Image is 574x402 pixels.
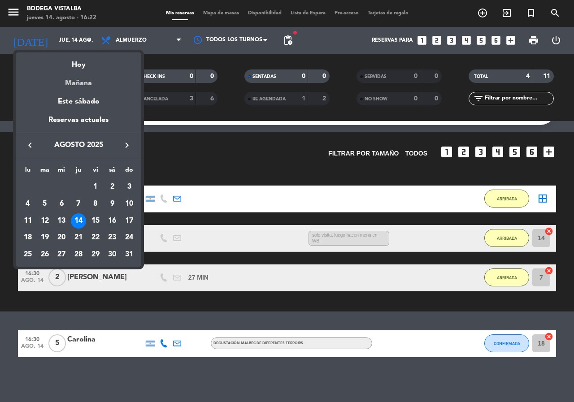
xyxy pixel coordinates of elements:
[104,165,121,179] th: sábado
[54,230,69,245] div: 20
[25,140,35,151] i: keyboard_arrow_left
[16,89,141,114] div: Este sábado
[104,178,121,195] td: 2 de agosto de 2025
[71,247,86,262] div: 28
[121,212,138,229] td: 17 de agosto de 2025
[119,139,135,151] button: keyboard_arrow_right
[121,165,138,179] th: domingo
[36,165,53,179] th: martes
[104,230,120,245] div: 23
[54,196,69,212] div: 6
[37,213,52,229] div: 12
[104,196,120,212] div: 9
[53,229,70,246] td: 20 de agosto de 2025
[54,213,69,229] div: 13
[16,114,141,133] div: Reservas actuales
[20,213,35,229] div: 11
[122,196,137,212] div: 10
[38,139,119,151] span: agosto 2025
[53,212,70,229] td: 13 de agosto de 2025
[87,229,104,246] td: 22 de agosto de 2025
[87,246,104,263] td: 29 de agosto de 2025
[36,229,53,246] td: 19 de agosto de 2025
[122,247,137,262] div: 31
[88,230,103,245] div: 22
[37,230,52,245] div: 19
[87,165,104,179] th: viernes
[122,179,137,195] div: 3
[104,179,120,195] div: 2
[19,246,36,263] td: 25 de agosto de 2025
[20,196,35,212] div: 4
[70,165,87,179] th: jueves
[36,246,53,263] td: 26 de agosto de 2025
[121,178,138,195] td: 3 de agosto de 2025
[53,165,70,179] th: miércoles
[71,213,86,229] div: 14
[88,196,103,212] div: 8
[104,213,120,229] div: 16
[104,246,121,263] td: 30 de agosto de 2025
[121,229,138,246] td: 24 de agosto de 2025
[36,195,53,212] td: 5 de agosto de 2025
[53,246,70,263] td: 27 de agosto de 2025
[87,212,104,229] td: 15 de agosto de 2025
[19,165,36,179] th: lunes
[70,195,87,212] td: 7 de agosto de 2025
[70,229,87,246] td: 21 de agosto de 2025
[70,212,87,229] td: 14 de agosto de 2025
[104,247,120,262] div: 30
[88,179,103,195] div: 1
[87,178,104,195] td: 1 de agosto de 2025
[88,213,103,229] div: 15
[104,212,121,229] td: 16 de agosto de 2025
[20,230,35,245] div: 18
[121,246,138,263] td: 31 de agosto de 2025
[19,178,87,195] td: AGO.
[53,195,70,212] td: 6 de agosto de 2025
[71,230,86,245] div: 21
[122,140,132,151] i: keyboard_arrow_right
[104,195,121,212] td: 9 de agosto de 2025
[121,195,138,212] td: 10 de agosto de 2025
[54,247,69,262] div: 27
[70,246,87,263] td: 28 de agosto de 2025
[87,195,104,212] td: 8 de agosto de 2025
[88,247,103,262] div: 29
[16,71,141,89] div: Mañana
[122,230,137,245] div: 24
[22,139,38,151] button: keyboard_arrow_left
[19,212,36,229] td: 11 de agosto de 2025
[19,229,36,246] td: 18 de agosto de 2025
[104,229,121,246] td: 23 de agosto de 2025
[20,247,35,262] div: 25
[37,196,52,212] div: 5
[36,212,53,229] td: 12 de agosto de 2025
[122,213,137,229] div: 17
[19,195,36,212] td: 4 de agosto de 2025
[71,196,86,212] div: 7
[37,247,52,262] div: 26
[16,52,141,71] div: Hoy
